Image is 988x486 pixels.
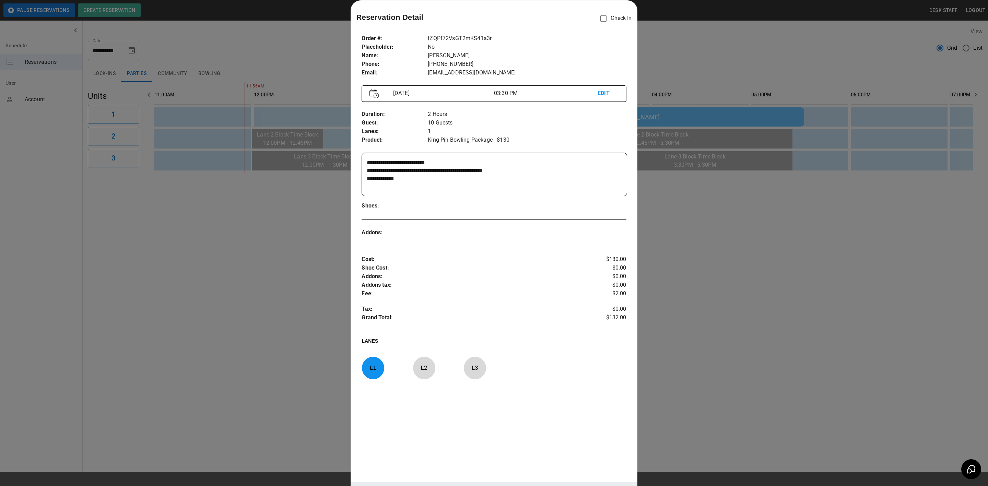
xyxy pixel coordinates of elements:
p: Email : [362,69,428,77]
p: Product : [362,136,428,144]
p: Phone : [362,60,428,69]
p: [PERSON_NAME] [428,51,626,60]
p: $0.00 [582,281,626,289]
p: Tax : [362,305,582,313]
p: Guest : [362,119,428,127]
p: Lanes : [362,127,428,136]
p: No [428,43,626,51]
p: Cost : [362,255,582,264]
p: Order # : [362,34,428,43]
p: Fee : [362,289,582,298]
p: Reservation Detail [356,12,423,23]
p: $132.00 [582,313,626,324]
p: [PHONE_NUMBER] [428,60,626,69]
p: Addons tax : [362,281,582,289]
p: Shoes : [362,202,428,210]
p: Check In [596,11,632,26]
img: Vector [369,89,379,98]
p: [EMAIL_ADDRESS][DOMAIN_NAME] [428,69,626,77]
p: $0.00 [582,264,626,272]
p: King Pin Bowling Package - $130 [428,136,626,144]
p: [DATE] [390,89,494,97]
p: 10 Guests [428,119,626,127]
p: 1 [428,127,626,136]
p: EDIT [598,89,618,98]
p: Shoe Cost : [362,264,582,272]
p: Addons : [362,272,582,281]
p: 2 Hours [428,110,626,119]
p: $0.00 [582,305,626,313]
p: tZQPf72VsGT2mKS41a3r [428,34,626,43]
p: L 1 [362,360,384,376]
p: Grand Total : [362,313,582,324]
p: Placeholder : [362,43,428,51]
p: L 2 [413,360,435,376]
p: 03:30 PM [494,89,598,97]
p: L 3 [463,360,486,376]
p: $130.00 [582,255,626,264]
p: LANES [362,337,626,347]
p: $2.00 [582,289,626,298]
p: Duration : [362,110,428,119]
p: Name : [362,51,428,60]
p: Addons : [362,228,428,237]
p: $0.00 [582,272,626,281]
